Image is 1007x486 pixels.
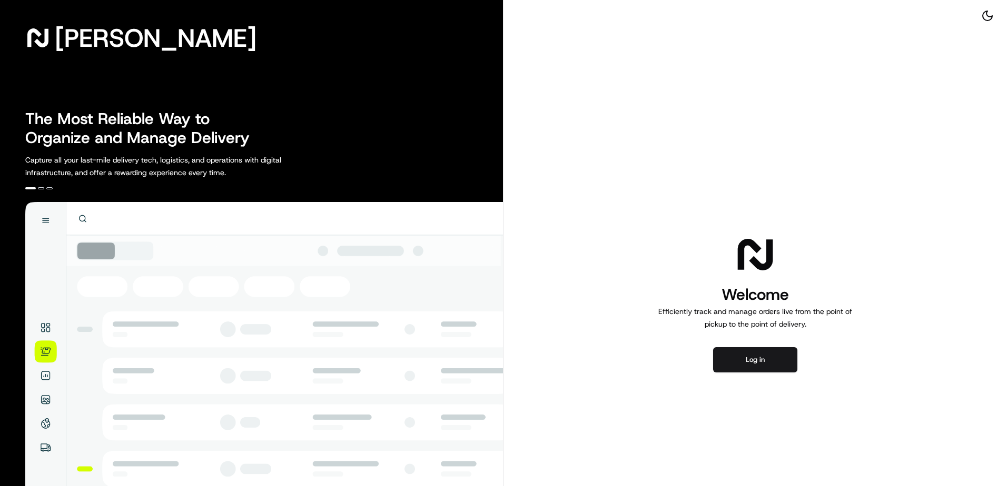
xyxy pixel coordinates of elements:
p: Efficiently track and manage orders live from the point of pickup to the point of delivery. [654,305,856,330]
h1: Welcome [654,284,856,305]
button: Log in [713,347,797,372]
p: Capture all your last-mile delivery tech, logistics, and operations with digital infrastructure, ... [25,154,329,179]
span: [PERSON_NAME] [55,27,256,48]
h2: The Most Reliable Way to Organize and Manage Delivery [25,109,261,147]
